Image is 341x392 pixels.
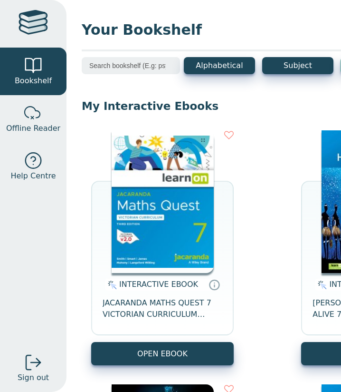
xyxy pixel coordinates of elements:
span: Offline Reader [6,123,60,134]
input: Search bookshelf (E.g: psychology) [82,57,180,74]
button: Alphabetical [184,57,255,74]
span: Help Centre [10,170,56,182]
img: b87b3e28-4171-4aeb-a345-7fa4fe4e6e25.jpg [112,130,214,273]
span: Bookshelf [15,75,52,87]
span: INTERACTIVE EBOOK [119,280,198,289]
span: Sign out [18,372,49,383]
button: Subject [262,57,333,74]
img: interactive.svg [315,279,327,291]
img: interactive.svg [105,279,117,291]
button: OPEN EBOOK [91,342,234,365]
span: JACARANDA MATHS QUEST 7 VICTORIAN CURRICULUM LEARNON EBOOK 3E [103,297,222,320]
a: Interactive eBooks are accessed online via the publisher’s portal. They contain interactive resou... [208,279,220,290]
